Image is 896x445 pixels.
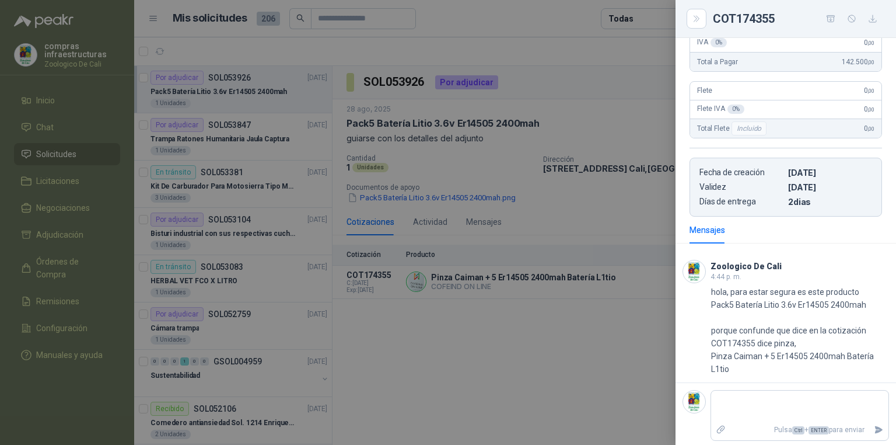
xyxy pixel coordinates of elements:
[792,426,804,434] span: Ctrl
[808,426,829,434] span: ENTER
[864,105,874,113] span: 0
[864,39,874,47] span: 0
[867,106,874,113] span: ,00
[699,168,783,178] p: Fecha de creación
[710,38,727,47] div: 0 %
[867,59,874,65] span: ,00
[713,9,882,28] div: COT174355
[864,124,874,133] span: 0
[689,224,725,237] div: Mensajes
[697,121,769,135] span: Total Flete
[697,86,712,95] span: Flete
[867,88,874,94] span: ,00
[683,391,705,413] img: Company Logo
[788,168,872,178] p: [DATE]
[697,58,738,66] span: Total a Pagar
[727,105,744,114] div: 0 %
[683,260,705,283] img: Company Logo
[689,12,703,26] button: Close
[731,420,870,440] p: Pulsa + para enviar
[710,263,782,270] h3: Zoologico De Cali
[788,197,872,207] p: 2 dias
[699,182,783,192] p: Validez
[869,420,888,440] button: Enviar
[842,58,874,66] span: 142.500
[697,38,727,47] span: IVA
[711,286,889,376] p: hola, para estar segura es este producto Pack5 Batería Litio 3.6v Er14505 2400mah porque confunde...
[788,182,872,192] p: [DATE]
[697,105,744,114] span: Flete IVA
[711,420,731,440] label: Adjuntar archivos
[731,121,766,135] div: Incluido
[867,40,874,46] span: ,00
[699,197,783,207] p: Días de entrega
[864,86,874,95] span: 0
[867,126,874,132] span: ,00
[710,273,741,281] span: 4:44 p. m.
